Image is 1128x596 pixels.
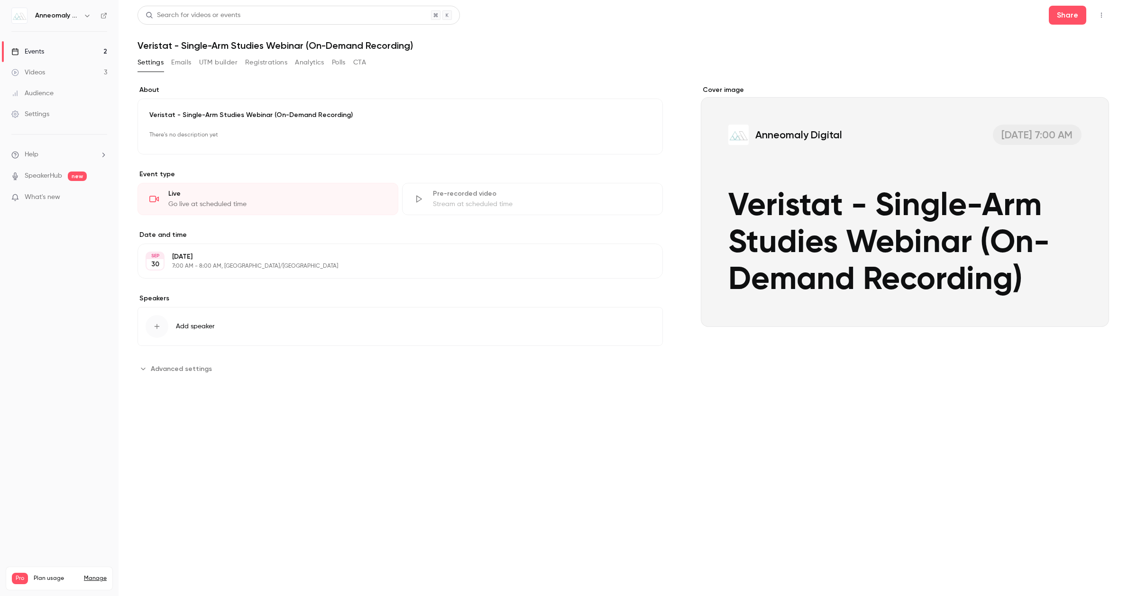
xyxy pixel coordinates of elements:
[11,89,54,98] div: Audience
[25,192,60,202] span: What's new
[138,55,164,70] button: Settings
[138,85,663,95] label: About
[149,110,651,120] p: Veristat - Single-Arm Studies Webinar (On-Demand Recording)
[171,55,191,70] button: Emails
[147,253,164,259] div: SEP
[1049,6,1086,25] button: Share
[138,361,218,376] button: Advanced settings
[138,40,1109,51] h1: Veristat - Single-Arm Studies Webinar (On-Demand Recording)
[146,10,240,20] div: Search for videos or events
[332,55,346,70] button: Polls
[25,171,62,181] a: SpeakerHub
[701,85,1109,327] section: Cover image
[172,252,613,262] p: [DATE]
[138,170,663,179] p: Event type
[68,172,87,181] span: new
[11,68,45,77] div: Videos
[151,260,159,269] p: 30
[172,262,613,270] p: 7:00 AM - 8:00 AM, [GEOGRAPHIC_DATA]/[GEOGRAPHIC_DATA]
[12,573,28,584] span: Pro
[138,183,398,215] div: LiveGo live at scheduled time
[34,575,78,582] span: Plan usage
[402,183,663,215] div: Pre-recorded videoStream at scheduled time
[96,193,107,202] iframe: Noticeable Trigger
[35,11,80,20] h6: Anneomaly Digital
[138,307,663,346] button: Add speaker
[176,322,215,331] span: Add speaker
[353,55,366,70] button: CTA
[149,127,651,143] p: There's no description yet
[25,150,38,160] span: Help
[11,150,107,160] li: help-dropdown-opener
[245,55,287,70] button: Registrations
[295,55,324,70] button: Analytics
[433,199,651,209] div: Stream at scheduled time
[433,189,651,199] div: Pre-recorded video
[138,294,663,303] label: Speakers
[168,189,386,199] div: Live
[11,47,44,56] div: Events
[12,8,27,23] img: Anneomaly Digital
[199,55,238,70] button: UTM builder
[11,109,49,119] div: Settings
[138,230,663,240] label: Date and time
[701,85,1109,95] label: Cover image
[138,361,663,376] section: Advanced settings
[151,364,212,374] span: Advanced settings
[168,199,386,209] div: Go live at scheduled time
[84,575,107,582] a: Manage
